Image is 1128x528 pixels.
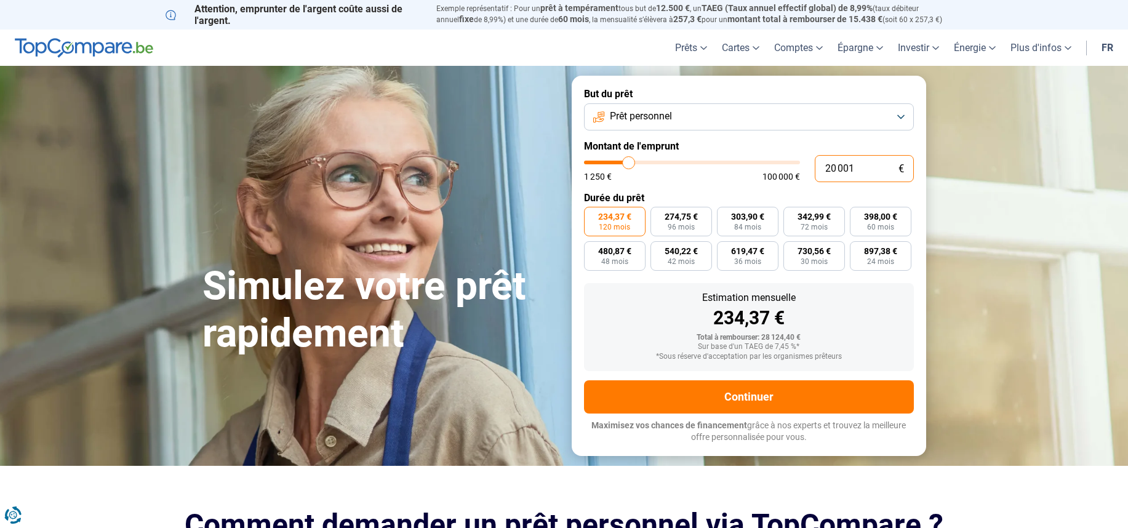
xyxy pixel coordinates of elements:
span: 48 mois [601,258,628,265]
a: Comptes [767,30,830,66]
span: 24 mois [867,258,894,265]
span: 72 mois [801,223,828,231]
span: 60 mois [558,14,589,24]
a: Plus d'infos [1003,30,1079,66]
div: 234,37 € [594,309,904,327]
span: 234,37 € [598,212,631,221]
a: Investir [890,30,946,66]
span: € [898,164,904,174]
p: grâce à nos experts et trouvez la meilleure offre personnalisée pour vous. [584,420,914,444]
span: 100 000 € [762,172,800,181]
span: montant total à rembourser de 15.438 € [727,14,882,24]
span: 274,75 € [665,212,698,221]
div: *Sous réserve d'acceptation par les organismes prêteurs [594,353,904,361]
button: Prêt personnel [584,103,914,130]
span: 12.500 € [656,3,690,13]
a: Épargne [830,30,890,66]
a: Énergie [946,30,1003,66]
span: 398,00 € [864,212,897,221]
span: 96 mois [668,223,695,231]
span: Maximisez vos chances de financement [591,420,747,430]
img: TopCompare [15,38,153,58]
a: Prêts [668,30,714,66]
span: 257,3 € [673,14,702,24]
span: 120 mois [599,223,630,231]
a: fr [1094,30,1121,66]
span: 36 mois [734,258,761,265]
a: Cartes [714,30,767,66]
label: Durée du prêt [584,192,914,204]
span: 42 mois [668,258,695,265]
div: Sur base d'un TAEG de 7,45 %* [594,343,904,351]
span: 619,47 € [731,247,764,255]
span: 303,90 € [731,212,764,221]
p: Exemple représentatif : Pour un tous but de , un (taux débiteur annuel de 8,99%) et une durée de ... [436,3,963,25]
div: Estimation mensuelle [594,293,904,303]
button: Continuer [584,380,914,414]
span: 480,87 € [598,247,631,255]
span: 897,38 € [864,247,897,255]
span: 30 mois [801,258,828,265]
span: TAEG (Taux annuel effectif global) de 8,99% [702,3,873,13]
span: 342,99 € [798,212,831,221]
span: 540,22 € [665,247,698,255]
p: Attention, emprunter de l'argent coûte aussi de l'argent. [166,3,422,26]
span: fixe [459,14,474,24]
h1: Simulez votre prêt rapidement [202,263,557,358]
label: Montant de l'emprunt [584,140,914,152]
span: 60 mois [867,223,894,231]
span: prêt à tempérament [540,3,618,13]
div: Total à rembourser: 28 124,40 € [594,334,904,342]
span: 1 250 € [584,172,612,181]
span: 730,56 € [798,247,831,255]
label: But du prêt [584,88,914,100]
span: 84 mois [734,223,761,231]
span: Prêt personnel [610,110,672,123]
